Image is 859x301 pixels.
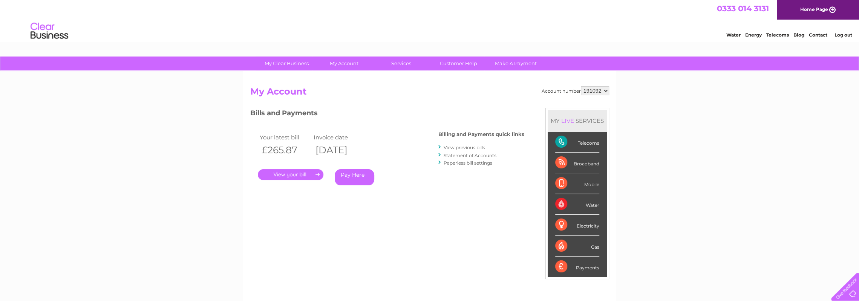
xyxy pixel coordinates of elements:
a: Pay Here [335,169,374,185]
h4: Billing and Payments quick links [438,131,524,137]
a: My Account [313,57,375,70]
a: . [258,169,323,180]
a: Customer Help [427,57,490,70]
a: View previous bills [444,145,485,150]
a: My Clear Business [256,57,318,70]
div: Broadband [555,153,599,173]
img: logo.png [30,20,69,43]
div: Gas [555,236,599,257]
a: Energy [745,32,762,38]
a: Blog [793,32,804,38]
div: Clear Business is a trading name of Verastar Limited (registered in [GEOGRAPHIC_DATA] No. 3667643... [252,4,608,37]
div: Water [555,194,599,215]
div: Account number [542,86,609,95]
a: Services [370,57,432,70]
a: Make A Payment [485,57,547,70]
a: Contact [809,32,827,38]
div: LIVE [560,117,576,124]
th: £265.87 [258,142,312,158]
a: Paperless bill settings [444,160,492,166]
div: Electricity [555,215,599,235]
h3: Bills and Payments [250,108,524,121]
a: Water [726,32,741,38]
a: Telecoms [766,32,789,38]
td: Invoice date [312,132,366,142]
div: MY SERVICES [548,110,607,131]
a: Statement of Accounts [444,153,496,158]
a: 0333 014 3131 [717,4,769,13]
div: Telecoms [555,132,599,153]
td: Your latest bill [258,132,312,142]
th: [DATE] [312,142,366,158]
a: Log out [834,32,852,38]
div: Payments [555,257,599,277]
div: Mobile [555,173,599,194]
h2: My Account [250,86,609,101]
